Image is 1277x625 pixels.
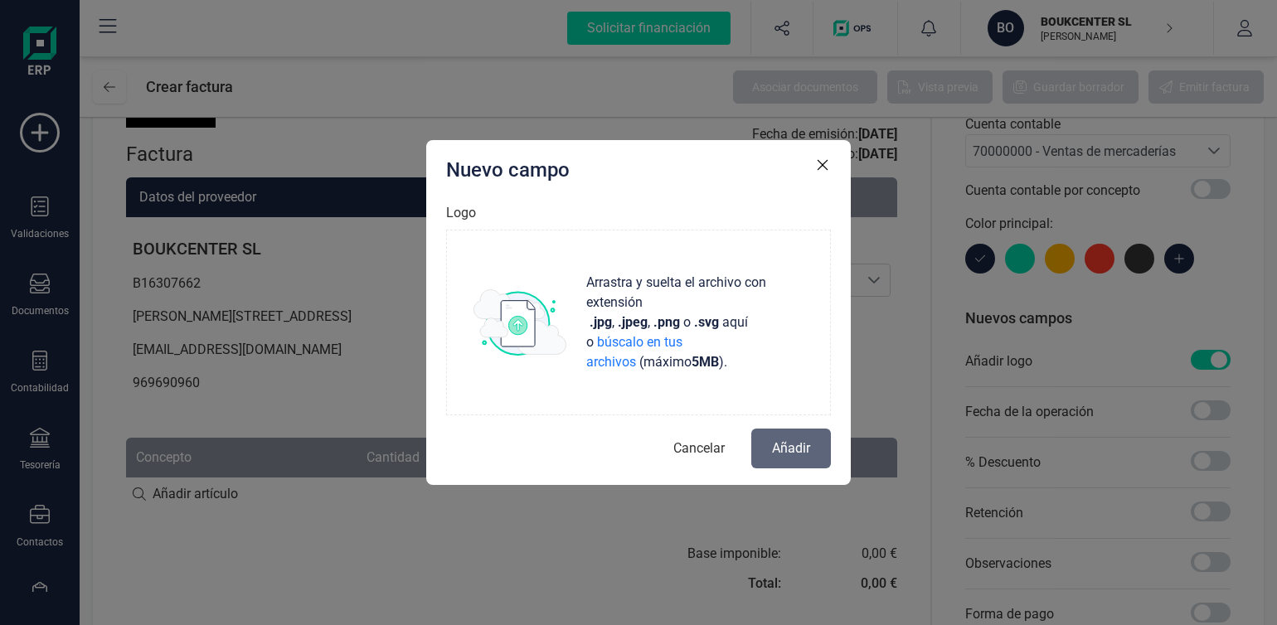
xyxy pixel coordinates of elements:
[653,312,680,332] strong: .png
[680,314,694,330] span: o
[694,314,719,330] strong: .svg
[473,289,566,356] img: subir_archivo
[673,438,725,458] span: Cancelar
[446,157,570,183] p: Nuevo campo
[586,312,614,332] span: ,
[751,429,831,468] button: Añadir
[586,334,682,370] span: búscalo en tus archivos
[590,312,612,332] strong: .jpg
[614,312,650,332] span: ,
[657,429,741,468] button: Cancelar
[586,273,797,312] span: Arrastra y suelta el archivo con extensión
[446,203,476,223] label: Logo
[618,312,648,332] strong: .jpeg
[580,273,804,372] p: aquí o (máximo ) .
[692,354,719,370] strong: 5 MB
[772,438,810,458] span: Añadir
